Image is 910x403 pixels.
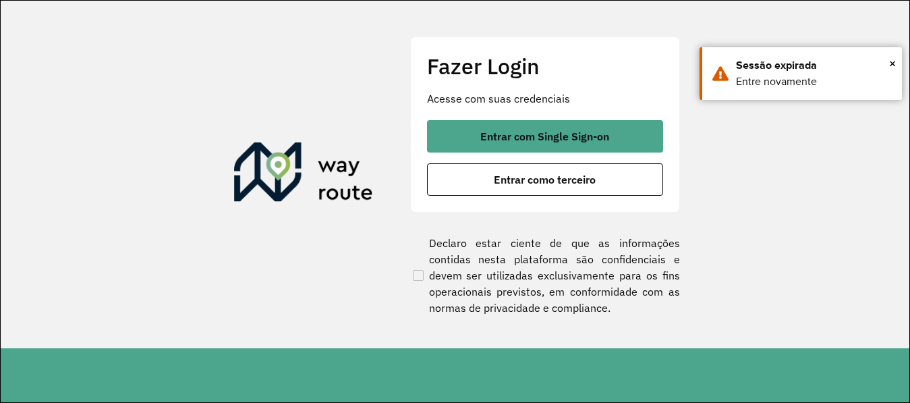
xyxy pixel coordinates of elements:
[410,235,680,316] label: Declaro estar ciente de que as informações contidas nesta plataforma são confidenciais e devem se...
[494,174,596,185] span: Entrar como terceiro
[427,90,663,107] p: Acesse com suas credenciais
[736,74,892,90] div: Entre novamente
[889,53,896,74] span: ×
[427,120,663,153] button: button
[480,131,609,142] span: Entrar com Single Sign-on
[427,53,663,79] h2: Fazer Login
[889,53,896,74] button: Close
[427,163,663,196] button: button
[736,57,892,74] div: Sessão expirada
[234,142,373,207] img: Roteirizador AmbevTech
